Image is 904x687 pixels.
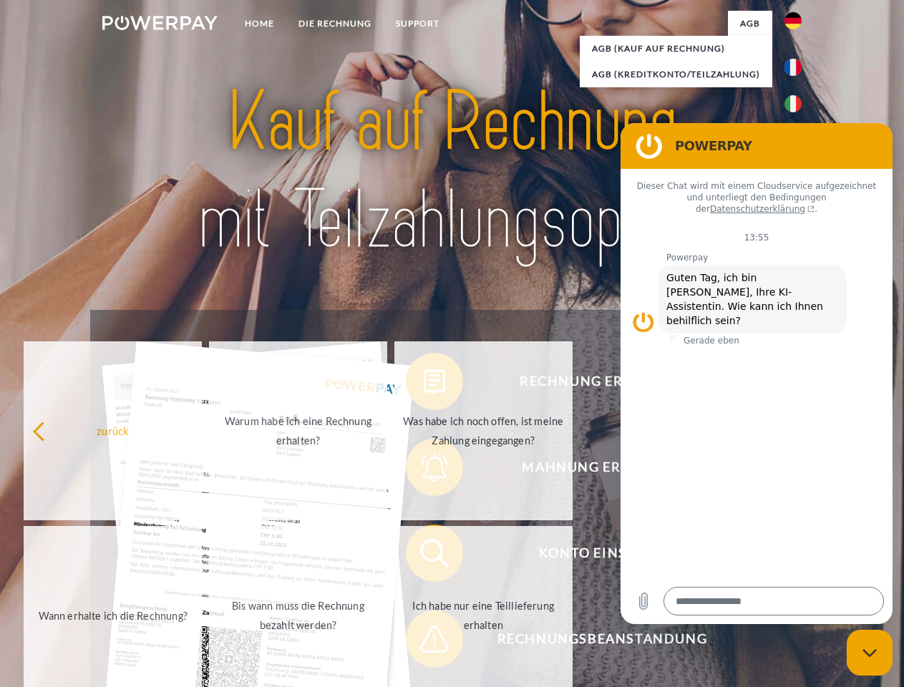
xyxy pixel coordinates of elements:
[32,421,193,440] div: zurück
[218,411,379,450] div: Warum habe ich eine Rechnung erhalten?
[580,36,772,62] a: AGB (Kauf auf Rechnung)
[394,341,573,520] a: Was habe ich noch offen, ist meine Zahlung eingegangen?
[406,353,778,410] button: Rechnung erhalten?
[728,11,772,36] a: agb
[784,95,802,112] img: it
[137,69,767,274] img: title-powerpay_de.svg
[427,439,777,496] span: Mahnung erhalten?
[384,11,452,36] a: SUPPORT
[218,596,379,635] div: Bis wann muss die Rechnung bezahlt werden?
[286,11,384,36] a: DIE RECHNUNG
[406,525,778,582] button: Konto einsehen
[403,411,564,450] div: Was habe ich noch offen, ist meine Zahlung eingegangen?
[233,11,286,36] a: Home
[784,12,802,29] img: de
[406,439,778,496] button: Mahnung erhalten?
[427,525,777,582] span: Konto einsehen
[427,610,777,668] span: Rechnungsbeanstandung
[580,62,772,87] a: AGB (Kreditkonto/Teilzahlung)
[102,16,218,30] img: logo-powerpay-white.svg
[784,59,802,76] img: fr
[621,123,893,624] iframe: Messaging-Fenster
[427,353,777,410] span: Rechnung erhalten?
[847,630,893,676] iframe: Schaltfläche zum Öffnen des Messaging-Fensters; Konversation läuft
[32,605,193,625] div: Wann erhalte ich die Rechnung?
[406,610,778,668] button: Rechnungsbeanstandung
[403,596,564,635] div: Ich habe nur eine Teillieferung erhalten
